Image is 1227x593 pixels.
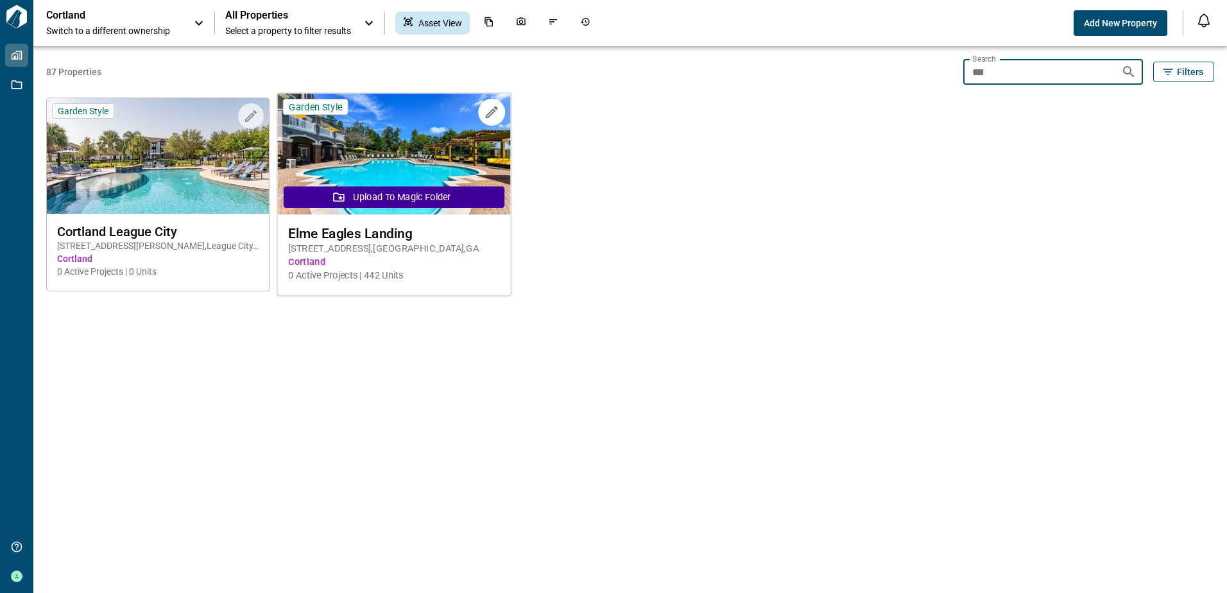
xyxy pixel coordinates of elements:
span: Filters [1177,65,1203,78]
span: Add New Property [1084,17,1157,30]
p: Cortland [46,9,162,22]
span: Garden Style [289,101,342,113]
button: Add New Property [1074,10,1167,36]
span: 0 Active Projects | 0 Units [57,265,259,278]
button: Search properties [1116,59,1142,85]
span: Cortland [288,255,500,269]
span: Select a property to filter results [225,24,351,37]
span: All Properties [225,9,351,22]
button: Open notification feed [1194,10,1214,31]
span: 0 Active Projects | 442 Units [288,269,500,282]
div: Photos [508,12,534,35]
span: Elme Eagles Landing [288,225,500,241]
div: Issues & Info [540,12,566,35]
label: Search [972,53,996,64]
button: Filters [1153,62,1214,82]
span: Cortland [57,252,259,265]
img: property-asset [277,94,510,215]
span: 87 Properties [46,65,958,78]
div: Asset View [395,12,470,35]
div: Job History [572,12,598,35]
button: Upload to Magic Folder [284,186,504,208]
span: Garden Style [58,105,108,117]
span: [STREET_ADDRESS] , [GEOGRAPHIC_DATA] , GA [288,242,500,255]
span: Asset View [418,17,462,30]
div: Documents [476,12,502,35]
span: [STREET_ADDRESS][PERSON_NAME] , League City , [GEOGRAPHIC_DATA] [57,239,259,252]
span: Cortland League City [57,224,259,239]
img: property-asset [47,98,269,214]
span: Switch to a different ownership [46,24,181,37]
